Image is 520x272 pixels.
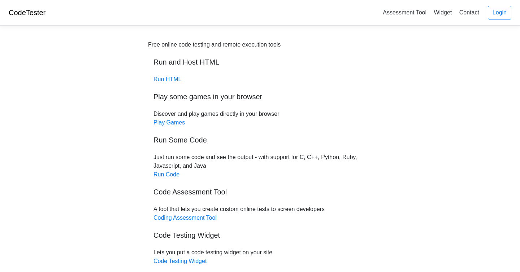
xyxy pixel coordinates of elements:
[153,171,179,177] a: Run Code
[153,258,207,264] a: Code Testing Widget
[153,231,367,240] h5: Code Testing Widget
[153,119,185,126] a: Play Games
[380,6,429,18] a: Assessment Tool
[153,215,217,221] a: Coding Assessment Tool
[153,58,367,66] h5: Run and Host HTML
[488,6,511,19] a: Login
[9,9,45,17] a: CodeTester
[148,40,281,49] div: Free online code testing and remote execution tools
[153,76,181,82] a: Run HTML
[431,6,455,18] a: Widget
[153,136,367,144] h5: Run Some Code
[153,188,367,196] h5: Code Assessment Tool
[456,6,482,18] a: Contact
[148,40,372,266] div: Discover and play games directly in your browser Just run some code and see the output - with sup...
[153,92,367,101] h5: Play some games in your browser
